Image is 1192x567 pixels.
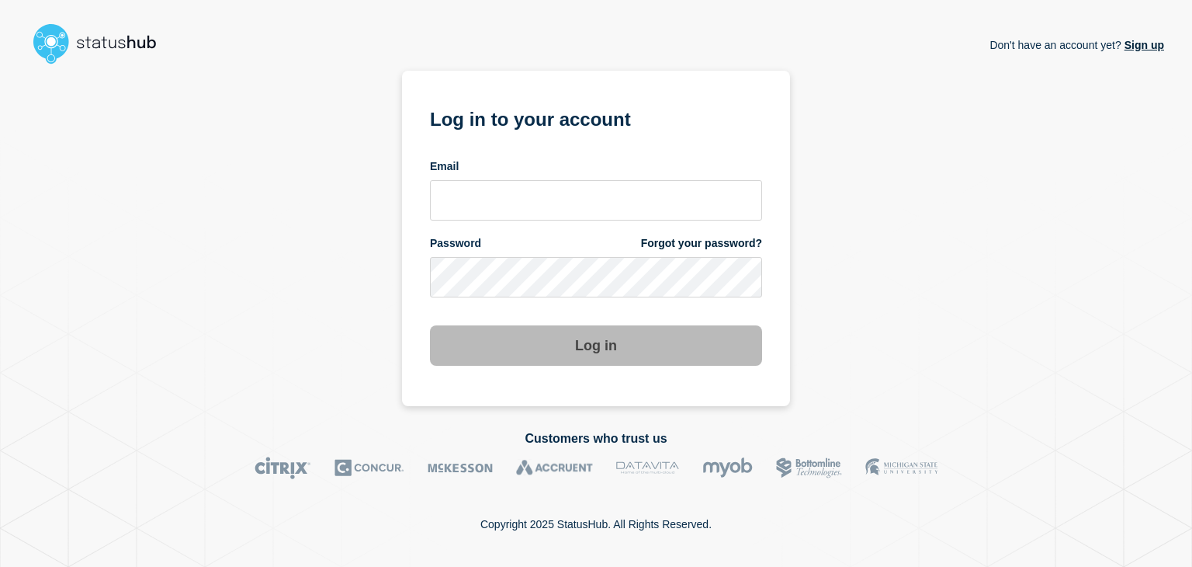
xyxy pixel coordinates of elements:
[1121,39,1164,51] a: Sign up
[989,26,1164,64] p: Don't have an account yet?
[516,457,593,479] img: Accruent logo
[480,518,712,530] p: Copyright 2025 StatusHub. All Rights Reserved.
[430,236,481,251] span: Password
[641,236,762,251] a: Forgot your password?
[430,103,762,132] h1: Log in to your account
[28,19,175,68] img: StatusHub logo
[428,457,493,479] img: McKesson logo
[430,257,762,297] input: password input
[255,457,311,479] img: Citrix logo
[616,457,679,479] img: DataVita logo
[430,180,762,221] input: email input
[865,457,937,479] img: MSU logo
[702,457,753,479] img: myob logo
[776,457,842,479] img: Bottomline logo
[334,457,404,479] img: Concur logo
[430,325,762,366] button: Log in
[430,159,459,174] span: Email
[28,432,1164,446] h2: Customers who trust us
